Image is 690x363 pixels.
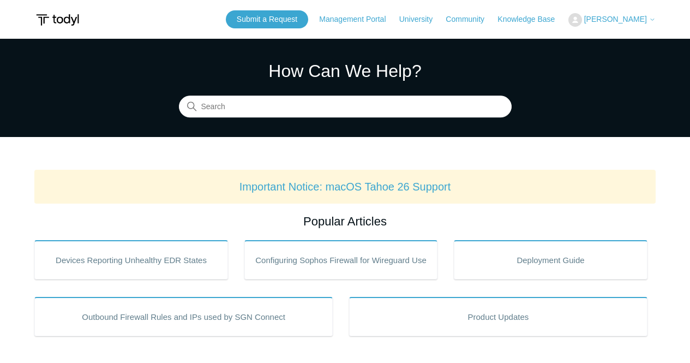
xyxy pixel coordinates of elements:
a: Management Portal [319,14,397,25]
h2: Popular Articles [34,212,656,230]
a: Submit a Request [226,10,308,28]
input: Search [179,96,512,118]
a: Configuring Sophos Firewall for Wireguard Use [244,240,438,279]
span: [PERSON_NAME] [584,15,647,23]
a: Outbound Firewall Rules and IPs used by SGN Connect [34,297,333,336]
a: Knowledge Base [497,14,566,25]
a: Product Updates [349,297,647,336]
a: Devices Reporting Unhealthy EDR States [34,240,228,279]
img: Todyl Support Center Help Center home page [34,10,81,30]
a: University [399,14,443,25]
a: Community [446,14,495,25]
button: [PERSON_NAME] [568,13,656,27]
a: Important Notice: macOS Tahoe 26 Support [239,181,451,193]
a: Deployment Guide [454,240,647,279]
h1: How Can We Help? [179,58,512,84]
